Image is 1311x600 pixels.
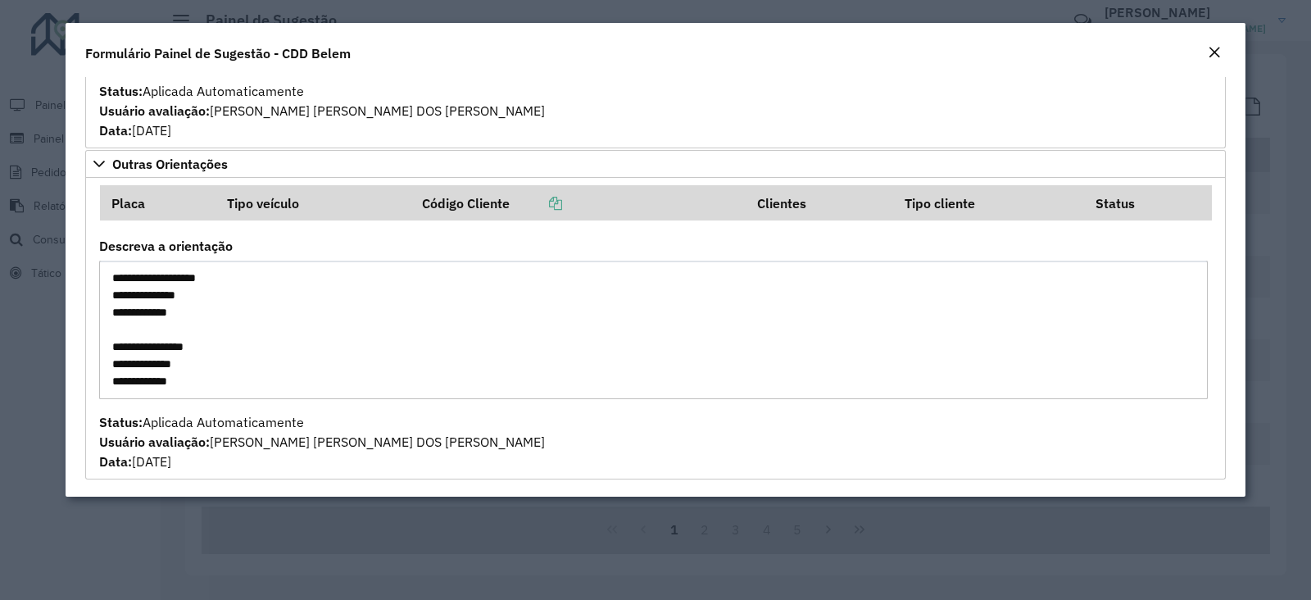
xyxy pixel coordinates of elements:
strong: Usuário avaliação: [99,102,210,119]
th: Tipo cliente [893,185,1085,220]
span: Outras Orientações [112,157,228,170]
button: Close [1203,43,1226,64]
strong: Status: [99,414,143,430]
label: Descreva a orientação [99,236,233,256]
em: Fechar [1208,46,1221,59]
span: Aplicada Automaticamente [PERSON_NAME] [PERSON_NAME] DOS [PERSON_NAME] [DATE] [99,414,545,470]
th: Status [1085,185,1212,220]
strong: Usuário avaliação: [99,434,210,450]
strong: Status: [99,83,143,99]
a: Outras Orientações [85,150,1226,178]
strong: Data: [99,122,132,139]
div: Outras Orientações [85,178,1226,479]
a: Copiar [510,195,562,211]
th: Placa [100,185,216,220]
th: Código Cliente [411,185,746,220]
th: Tipo veículo [215,185,411,220]
th: Clientes [746,185,893,220]
h4: Formulário Painel de Sugestão - CDD Belem [85,43,351,63]
strong: Data: [99,453,132,470]
span: Aplicada Automaticamente [PERSON_NAME] [PERSON_NAME] DOS [PERSON_NAME] [DATE] [99,83,545,139]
